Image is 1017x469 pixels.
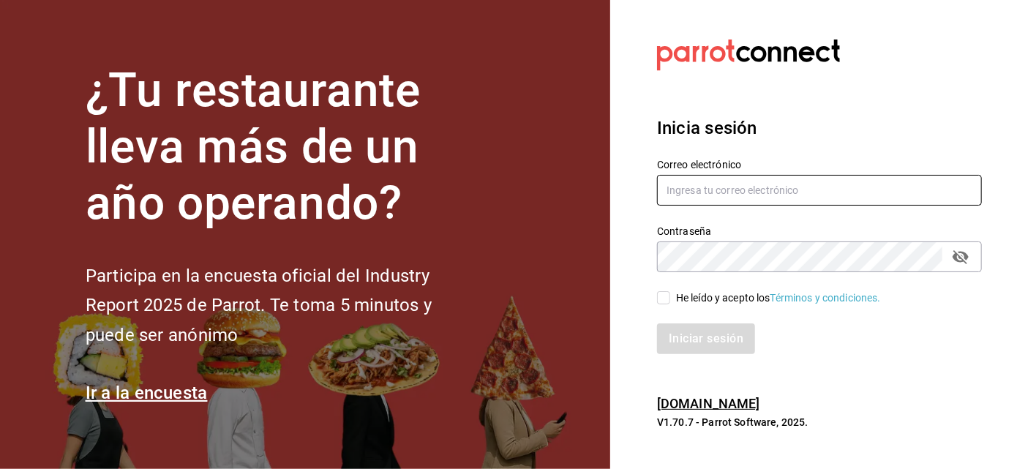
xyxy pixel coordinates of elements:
input: Ingresa tu correo electrónico [657,175,982,206]
button: passwordField [948,244,973,269]
h3: Inicia sesión [657,115,982,141]
p: V1.70.7 - Parrot Software, 2025. [657,415,982,429]
label: Contraseña [657,227,982,237]
a: [DOMAIN_NAME] [657,396,760,411]
a: Ir a la encuesta [86,383,208,403]
h2: Participa en la encuesta oficial del Industry Report 2025 de Parrot. Te toma 5 minutos y puede se... [86,261,481,350]
label: Correo electrónico [657,160,982,170]
div: He leído y acepto los [676,290,881,306]
h1: ¿Tu restaurante lleva más de un año operando? [86,63,481,231]
a: Términos y condiciones. [770,292,881,304]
